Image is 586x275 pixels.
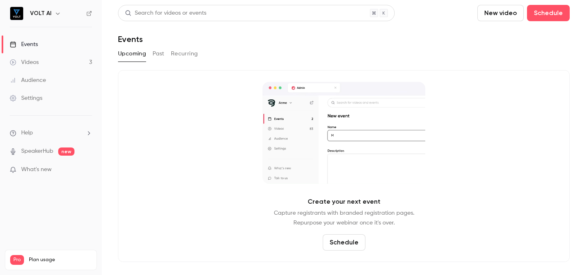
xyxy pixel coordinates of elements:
div: Events [10,40,38,48]
div: Audience [10,76,46,84]
a: SpeakerHub [21,147,53,156]
p: Capture registrants with branded registration pages. Repurpose your webinar once it's over. [274,208,414,228]
span: Plan usage [29,257,92,263]
div: Videos [10,58,39,66]
div: Search for videos or events [125,9,206,18]
iframe: Noticeable Trigger [82,166,92,174]
button: Schedule [323,234,365,251]
span: new [58,147,74,156]
li: help-dropdown-opener [10,129,92,137]
h6: VOLT AI [30,9,51,18]
img: VOLT AI [10,7,23,20]
button: Upcoming [118,47,146,60]
span: Help [21,129,33,137]
div: Settings [10,94,42,102]
button: Past [153,47,164,60]
button: Schedule [527,5,570,21]
span: Pro [10,255,24,265]
p: Create your next event [308,197,380,207]
button: Recurring [171,47,198,60]
h1: Events [118,34,143,44]
button: New video [477,5,524,21]
span: What's new [21,165,52,174]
